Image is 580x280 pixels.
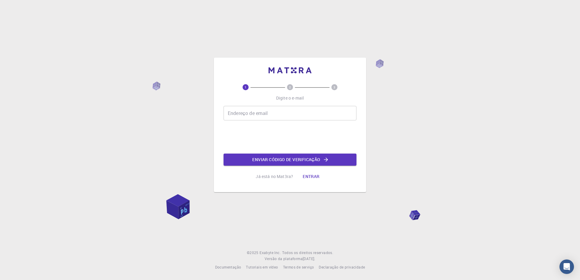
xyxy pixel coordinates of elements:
[319,264,365,270] a: Declaração de privacidade
[247,250,250,255] font: ©
[319,265,365,269] font: Declaração de privacidade
[259,250,281,255] font: Exabyte Inc.
[224,154,356,166] button: Enviar código de verificação
[256,173,293,179] font: Já está no Mat3ra?
[559,259,574,274] div: Open Intercom Messenger
[289,85,291,89] text: 2
[215,264,241,270] a: Documentação
[265,256,303,261] font: Versão da plataforma
[303,173,319,179] font: Entrar
[250,250,259,255] font: 2025
[246,264,278,270] a: Tutoriais em vídeo
[314,256,315,261] font: .
[244,125,336,149] iframe: reCAPTCHA
[283,264,314,270] a: Termos de serviço
[333,85,335,89] text: 3
[252,157,320,162] font: Enviar código de verificação
[282,250,333,255] font: Todos os direitos reservados.
[276,95,304,101] font: Digite o e-mail
[303,256,314,261] font: [DATE]
[298,170,324,183] button: Entrar
[246,265,278,269] font: Tutoriais em vídeo
[283,265,314,269] font: Termos de serviço
[245,85,246,89] text: 1
[303,256,315,262] a: [DATE].
[215,265,241,269] font: Documentação
[259,250,281,256] a: Exabyte Inc.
